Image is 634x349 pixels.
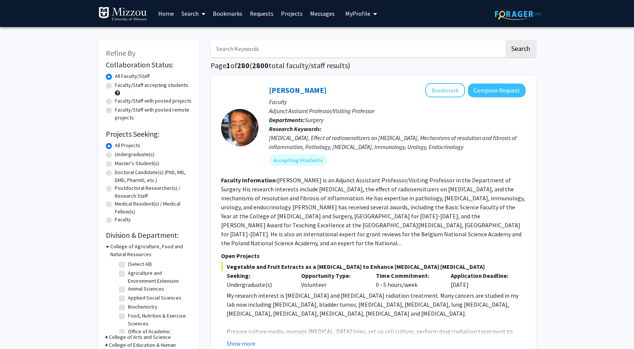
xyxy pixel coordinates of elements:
[110,243,192,258] h3: College of Agriculture, Food and Natural Resources
[115,81,188,89] label: Faculty/Staff accepting students
[295,271,370,289] div: Volunteer
[6,315,32,343] iframe: Chat
[345,10,370,17] span: My Profile
[376,271,439,280] p: Time Commitment:
[115,151,154,158] label: Undergraduate(s)
[128,260,152,268] label: (Select All)
[115,72,150,80] label: All Faculty/Staff
[468,84,526,97] button: Compose Request to Yujiang Fang
[227,271,290,280] p: Seeking:
[306,0,339,27] a: Messages
[495,8,542,20] img: ForagerOne Logo
[221,176,277,184] b: Faculty Information:
[109,333,171,341] h3: College of Arts and Science
[128,328,190,343] label: Office of Academic Programs
[154,0,178,27] a: Home
[237,61,249,70] span: 280
[221,176,525,247] fg-read-more: [PERSON_NAME] is an Adjunct Assistant Professor/Visiting Professor in the Department of Surgery. ...
[106,48,135,58] span: Refine By
[425,83,465,97] button: Add Yujiang Fang to Bookmarks
[221,262,526,271] span: Vegetable and Fruit Extracts as a [MEDICAL_DATA] to Enhance [MEDICAL_DATA] [MEDICAL_DATA]
[106,231,192,240] h2: Division & Department:
[301,271,365,280] p: Opportunity Type:
[98,7,147,22] img: University of Missouri Logo
[227,339,255,348] button: Show more
[227,280,290,289] div: Undergraduate(s)
[269,116,305,124] b: Departments:
[115,160,159,167] label: Master's Student(s)
[246,0,277,27] a: Requests
[128,285,164,293] label: Animal Sciences
[269,106,526,115] p: Adjunct Assisant Professor/Visiting Professor
[269,125,322,133] b: Research Keywords:
[370,271,445,289] div: 0 - 5 hours/week
[115,184,192,200] label: Postdoctoral Researcher(s) / Research Staff
[128,269,190,285] label: Agriculture and Environment Extension
[252,61,269,70] span: 2800
[221,251,526,260] p: Open Projects
[451,271,514,280] p: Application Deadline:
[227,292,518,317] span: My research interest is [MEDICAL_DATA] and [MEDICAL_DATA] radiation treatment. Many cancers are s...
[128,294,181,302] label: Applied Social Sciences
[115,216,131,224] label: Faculty
[277,0,306,27] a: Projects
[178,0,209,27] a: Search
[445,271,520,289] div: [DATE]
[269,85,327,95] a: [PERSON_NAME]
[211,61,536,70] h1: Page of ( total faculty/staff results)
[115,200,192,216] label: Medical Resident(s) / Medical Fellow(s)
[115,106,192,122] label: Faculty/Staff with posted remote projects
[128,303,157,311] label: Biochemistry
[505,40,536,57] button: Search
[115,169,192,184] label: Doctoral Candidate(s) (PhD, MD, DMD, PharmD, etc.)
[106,60,192,69] h2: Collaboration Status:
[209,0,246,27] a: Bookmarks
[305,116,324,124] span: Surgery
[269,154,327,166] mat-chip: Accepting Students
[269,97,526,106] p: Faculty
[211,40,504,57] input: Search Keywords
[115,97,192,105] label: Faculty/Staff with posted projects
[106,130,192,139] h2: Projects Seeking:
[128,312,190,328] label: Food, Nutrition & Exercise Sciences
[269,133,526,151] div: [MEDICAL_DATA], Effect of radiosensitizers on [MEDICAL_DATA], Mechanisms of resolution and fibros...
[226,61,230,70] span: 1
[115,142,140,149] label: All Projects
